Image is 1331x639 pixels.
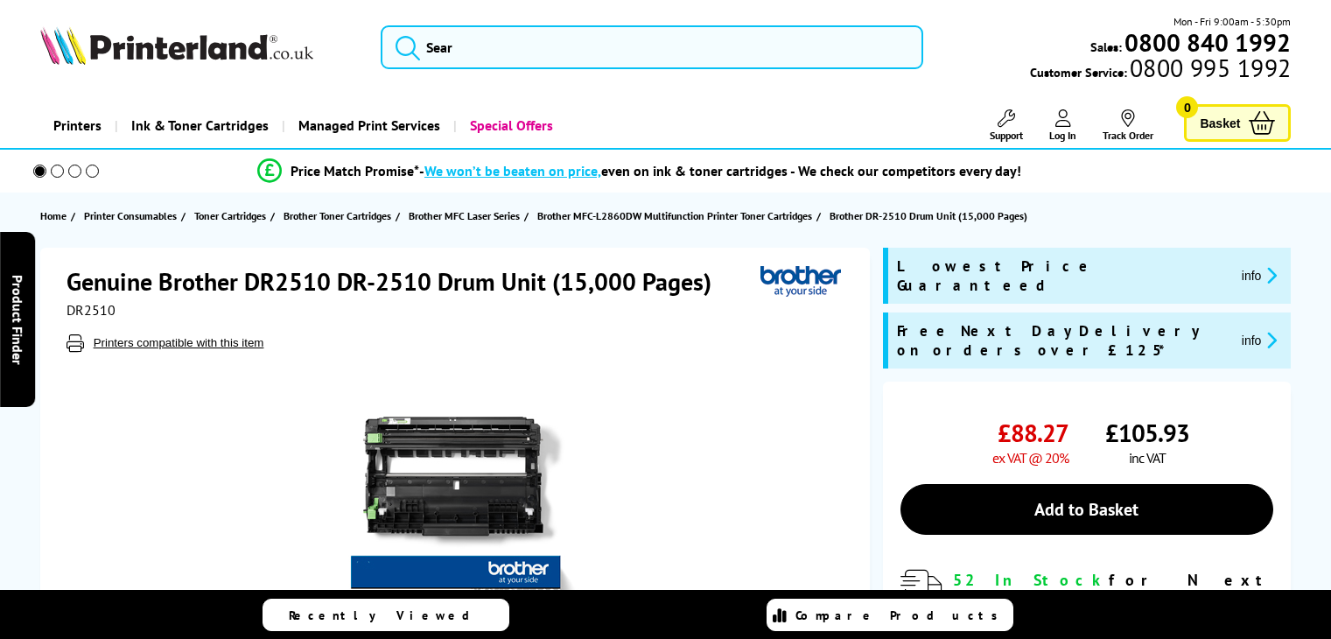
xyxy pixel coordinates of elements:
span: £88.27 [998,417,1068,449]
span: inc VAT [1129,449,1166,467]
span: ex VAT @ 20% [992,449,1068,467]
button: promo-description [1236,330,1283,350]
span: Customer Service: [1030,60,1291,81]
button: promo-description [1236,265,1283,285]
span: Support [990,129,1023,142]
a: 0800 840 1992 [1122,34,1291,51]
a: Brother Toner Cartridges [284,207,396,225]
span: Sales: [1090,39,1122,55]
span: 0 [1176,96,1198,118]
span: Compare Products [795,607,1007,623]
a: Log In [1049,109,1076,142]
span: Mon - Fri 9:00am - 5:30pm [1173,13,1291,30]
span: £105.93 [1105,417,1189,449]
span: We won’t be beaten on price, [424,162,601,179]
span: Ink & Toner Cartridges [131,103,269,148]
span: Price Match Promise* [291,162,419,179]
img: Printerland Logo [40,26,313,65]
a: Ink & Toner Cartridges [115,103,282,148]
input: Sear [381,25,923,69]
a: Toner Cartridges [194,207,270,225]
span: Brother MFC-L2860DW Multifunction Printer Toner Cartridges [537,207,812,225]
a: Support [990,109,1023,142]
a: Brother MFC Laser Series [409,207,524,225]
span: Brother Toner Cartridges [284,207,391,225]
a: Recently Viewed [263,599,509,631]
span: Product Finder [9,275,26,365]
span: 0800 995 1992 [1127,60,1291,76]
span: Home [40,207,67,225]
h1: Genuine Brother DR2510 DR-2510 Drum Unit (15,000 Pages) [67,265,729,298]
a: Printer Consumables [84,207,181,225]
div: for Next Day Delivery [953,570,1274,610]
a: Track Order [1103,109,1153,142]
span: Recently Viewed [289,607,487,623]
span: Log In [1049,129,1076,142]
span: Brother DR-2510 Drum Unit (15,000 Pages) [830,207,1027,225]
a: Add to Basket [900,484,1274,535]
a: Home [40,207,71,225]
a: Brother DR-2510 Drum Unit (15,000 Pages) [830,207,1032,225]
button: Printers compatible with this item [88,335,270,350]
a: Printerland Logo [40,26,359,68]
span: DR2510 [67,301,116,319]
b: 0800 840 1992 [1124,26,1291,59]
a: Managed Print Services [282,103,453,148]
a: Printers [40,103,115,148]
span: Basket [1200,111,1240,135]
span: Brother MFC Laser Series [409,207,520,225]
span: Printer Consumables [84,207,177,225]
span: Free Next Day Delivery on orders over £125* [897,321,1228,360]
img: Brother [760,265,841,298]
a: Special Offers [453,103,566,148]
a: Compare Products [767,599,1013,631]
a: Brother MFC-L2860DW Multifunction Printer Toner Cartridges [537,207,816,225]
span: Lowest Price Guaranteed [897,256,1228,295]
li: modal_Promise [9,156,1270,186]
span: 52 In Stock [953,570,1109,590]
div: - even on ink & toner cartridges - We check our competitors every day! [419,162,1021,179]
span: Toner Cartridges [194,207,266,225]
a: Basket 0 [1184,104,1291,142]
